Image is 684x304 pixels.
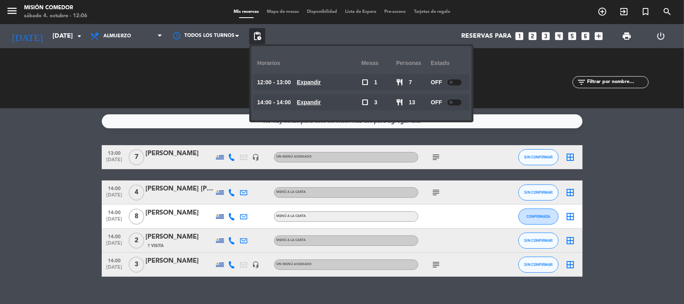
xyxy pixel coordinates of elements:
[105,157,125,166] span: [DATE]
[105,183,125,193] span: 14:00
[431,98,442,107] span: OFF
[252,154,260,161] i: headset_mic
[276,239,306,242] span: MENÚ A LA CARTA
[431,52,466,74] div: Estado
[276,155,312,158] span: Sin menú asignado
[105,148,125,157] span: 13:00
[105,231,125,241] span: 14:00
[566,152,575,162] i: border_all
[6,27,48,45] i: [DATE]
[577,77,586,87] i: filter_list
[105,241,125,250] span: [DATE]
[105,255,125,265] span: 14:00
[361,79,369,86] span: check_box_outline_blank
[410,10,454,14] span: Tarjetas de regalo
[594,31,604,41] i: add_box
[524,190,553,195] span: SIN CONFIRMAR
[462,32,512,40] span: Reservas para
[567,31,578,41] i: looks_5
[432,260,441,270] i: subject
[644,24,678,48] div: LOG OUT
[361,99,369,106] span: check_box_outline_blank
[374,78,377,87] span: 1
[129,149,144,165] span: 7
[105,193,125,202] span: [DATE]
[541,31,551,41] i: looks_3
[105,207,125,217] span: 14:00
[105,217,125,226] span: [DATE]
[554,31,565,41] i: looks_4
[252,31,262,41] span: pending_actions
[527,214,550,219] span: CONFIRMADA
[566,188,575,197] i: border_all
[519,257,559,273] button: SIN CONFIRMAR
[597,7,607,16] i: add_circle_outline
[566,236,575,245] i: border_all
[146,208,214,218] div: [PERSON_NAME]
[431,78,442,87] span: OFF
[566,212,575,221] i: border_all
[528,31,538,41] i: looks_two
[129,257,144,273] span: 3
[297,99,321,105] u: Expandir
[6,5,18,20] button: menu
[641,7,650,16] i: turned_in_not
[396,79,404,86] span: restaurant
[519,149,559,165] button: SIN CONFIRMAR
[515,31,525,41] i: looks_one
[524,238,553,243] span: SIN CONFIRMAR
[396,99,404,106] span: restaurant
[257,52,361,74] div: Horarios
[619,7,629,16] i: exit_to_app
[432,188,441,197] i: subject
[146,184,214,194] div: [PERSON_NAME] [PERSON_NAME]
[146,148,214,159] div: [PERSON_NAME]
[252,261,260,268] i: headset_mic
[129,184,144,201] span: 4
[662,7,672,16] i: search
[622,31,632,41] span: print
[230,10,263,14] span: Mis reservas
[276,191,306,194] span: MENÚ A LA CARTA
[263,10,303,14] span: Mapa de mesas
[257,78,291,87] span: 12:00 - 13:00
[374,98,377,107] span: 3
[24,4,87,12] div: Misión Comedor
[581,31,591,41] i: looks_6
[409,78,412,87] span: 7
[341,10,380,14] span: Lista de Espera
[105,265,125,274] span: [DATE]
[276,263,312,266] span: Sin menú asignado
[6,5,18,17] i: menu
[361,52,396,74] div: Mesas
[129,209,144,225] span: 8
[148,243,164,249] span: 1 Visita
[524,155,553,159] span: SIN CONFIRMAR
[409,98,416,107] span: 13
[129,233,144,249] span: 2
[75,31,84,41] i: arrow_drop_down
[432,152,441,162] i: subject
[103,33,131,39] span: Almuerzo
[297,79,321,85] u: Expandir
[519,209,559,225] button: CONFIRMADA
[519,233,559,249] button: SIN CONFIRMAR
[656,31,666,41] i: power_settings_new
[586,78,648,87] input: Filtrar por nombre...
[146,232,214,242] div: [PERSON_NAME]
[24,12,87,20] div: sábado 4. octubre - 12:06
[380,10,410,14] span: Pre-acceso
[396,52,431,74] div: personas
[519,184,559,201] button: SIN CONFIRMAR
[566,260,575,270] i: border_all
[257,98,291,107] span: 14:00 - 14:00
[146,256,214,266] div: [PERSON_NAME]
[524,262,553,267] span: SIN CONFIRMAR
[303,10,341,14] span: Disponibilidad
[276,215,306,218] span: MENÚ A LA CARTA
